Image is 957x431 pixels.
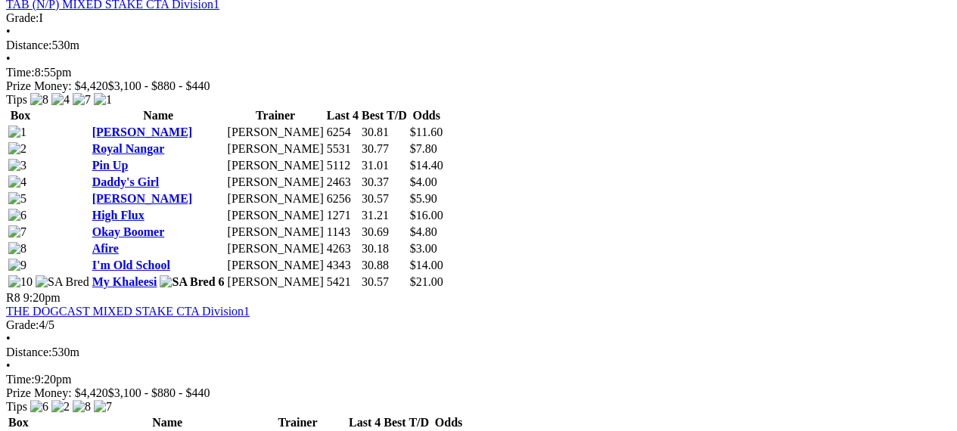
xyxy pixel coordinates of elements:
th: Odds [409,108,444,123]
td: 4263 [326,241,359,256]
img: 1 [94,93,112,107]
span: • [6,52,11,65]
img: 7 [73,93,91,107]
td: [PERSON_NAME] [227,125,325,140]
span: • [6,332,11,345]
th: Name [92,108,225,123]
span: $4.00 [410,175,437,188]
td: [PERSON_NAME] [227,274,325,290]
td: 30.88 [361,258,408,273]
img: 2 [51,400,70,414]
td: [PERSON_NAME] [227,175,325,190]
span: Distance: [6,346,51,358]
div: 4/5 [6,318,951,332]
td: 6256 [326,191,359,206]
span: $5.90 [410,192,437,205]
a: Daddy's Girl [92,175,159,188]
td: 30.57 [361,274,408,290]
span: Time: [6,66,35,79]
img: 10 [8,275,33,289]
span: $4.80 [410,225,437,238]
td: 30.77 [361,141,408,157]
span: $21.00 [410,275,443,288]
span: 6 [219,275,225,288]
span: Time: [6,373,35,386]
span: Grade: [6,318,39,331]
img: 7 [8,225,26,239]
th: Trainer [249,415,346,430]
a: [PERSON_NAME] [92,126,192,138]
span: $3.00 [410,242,437,255]
td: 6254 [326,125,359,140]
div: 9:20pm [6,373,951,386]
span: Box [11,109,31,122]
a: Pin Up [92,159,129,172]
a: High Flux [92,209,144,222]
a: Royal Nangar [92,142,165,155]
td: [PERSON_NAME] [227,241,325,256]
td: 30.18 [361,241,408,256]
div: 8:55pm [6,66,951,79]
td: 30.81 [361,125,408,140]
img: 3 [8,159,26,172]
a: Afire [92,242,119,255]
td: [PERSON_NAME] [227,158,325,173]
a: [PERSON_NAME] [92,192,192,205]
img: 8 [73,400,91,414]
th: Trainer [227,108,325,123]
th: Name [87,415,247,430]
td: 30.37 [361,175,408,190]
div: I [6,11,951,25]
td: [PERSON_NAME] [227,225,325,240]
span: $14.00 [410,259,443,271]
a: THE DOGCAST MIXED STAKE CTA Division1 [6,305,250,318]
img: 4 [51,93,70,107]
span: $11.60 [410,126,443,138]
span: 9:20pm [23,291,61,304]
td: 5531 [326,141,359,157]
td: 2463 [326,175,359,190]
img: SA Bred [160,275,215,289]
div: Prize Money: $4,420 [6,79,951,93]
span: • [6,359,11,372]
td: 5421 [326,274,359,290]
td: 31.21 [361,208,408,223]
th: Last 4 [326,108,359,123]
span: $14.40 [410,159,443,172]
div: 530m [6,39,951,52]
img: 8 [30,93,48,107]
td: 1271 [326,208,359,223]
span: • [6,25,11,38]
img: 6 [8,209,26,222]
th: Odds [431,415,466,430]
span: Tips [6,400,27,413]
td: 1143 [326,225,359,240]
th: Best T/D [361,108,408,123]
span: $3,100 - $880 - $440 [108,386,210,399]
span: Grade: [6,11,39,24]
td: 5112 [326,158,359,173]
span: $16.00 [410,209,443,222]
img: 5 [8,192,26,206]
div: 530m [6,346,951,359]
td: [PERSON_NAME] [227,191,325,206]
a: I'm Old School [92,259,170,271]
img: 8 [8,242,26,256]
td: 30.69 [361,225,408,240]
img: 7 [94,400,112,414]
img: 4 [8,175,26,189]
img: SA Bred [36,275,89,289]
span: R8 [6,291,20,304]
img: 6 [30,400,48,414]
a: Okay Boomer [92,225,165,238]
td: [PERSON_NAME] [227,208,325,223]
td: 31.01 [361,158,408,173]
div: Prize Money: $4,420 [6,386,951,400]
span: Box [8,416,29,429]
td: [PERSON_NAME] [227,141,325,157]
img: 9 [8,259,26,272]
td: [PERSON_NAME] [227,258,325,273]
a: My Khaleesi [92,275,157,288]
td: 30.57 [361,191,408,206]
th: Last 4 [348,415,381,430]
